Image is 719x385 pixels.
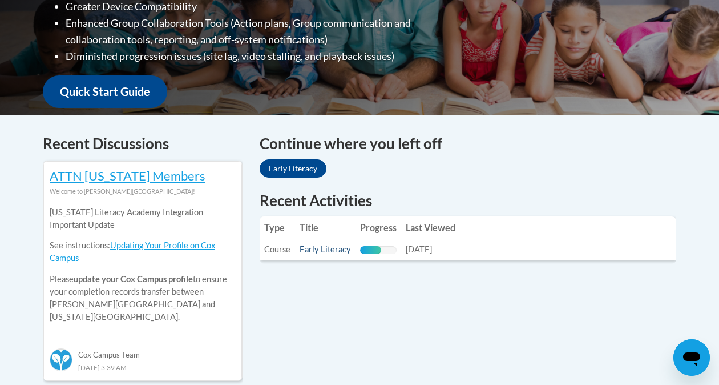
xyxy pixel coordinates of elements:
p: See instructions: [50,239,236,264]
div: [DATE] 3:39 AM [50,361,236,374]
div: Cox Campus Team [50,340,236,360]
th: Title [295,216,356,239]
span: Course [264,244,290,254]
li: Diminished progression issues (site lag, video stalling, and playback issues) [66,48,457,65]
th: Type [260,216,295,239]
a: Updating Your Profile on Cox Campus [50,240,215,263]
a: Early Literacy [260,159,326,178]
h4: Recent Discussions [43,133,243,155]
li: Enhanced Group Collaboration Tools (Action plans, Group communication and collaboration tools, re... [66,15,457,48]
a: Quick Start Guide [43,75,167,108]
h1: Recent Activities [260,190,676,211]
div: Please to ensure your completion records transfer between [PERSON_NAME][GEOGRAPHIC_DATA] and [US_... [50,198,236,332]
th: Last Viewed [401,216,460,239]
img: Cox Campus Team [50,348,72,371]
a: ATTN [US_STATE] Members [50,168,205,183]
h4: Continue where you left off [260,133,676,155]
th: Progress [356,216,401,239]
b: update your Cox Campus profile [74,274,193,284]
p: [US_STATE] Literacy Academy Integration Important Update [50,206,236,231]
span: [DATE] [406,244,432,254]
div: Welcome to [PERSON_NAME][GEOGRAPHIC_DATA]! [50,185,236,198]
div: Progress, % [360,246,381,254]
iframe: Button to launch messaging window [673,339,710,376]
a: Early Literacy [300,244,351,254]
